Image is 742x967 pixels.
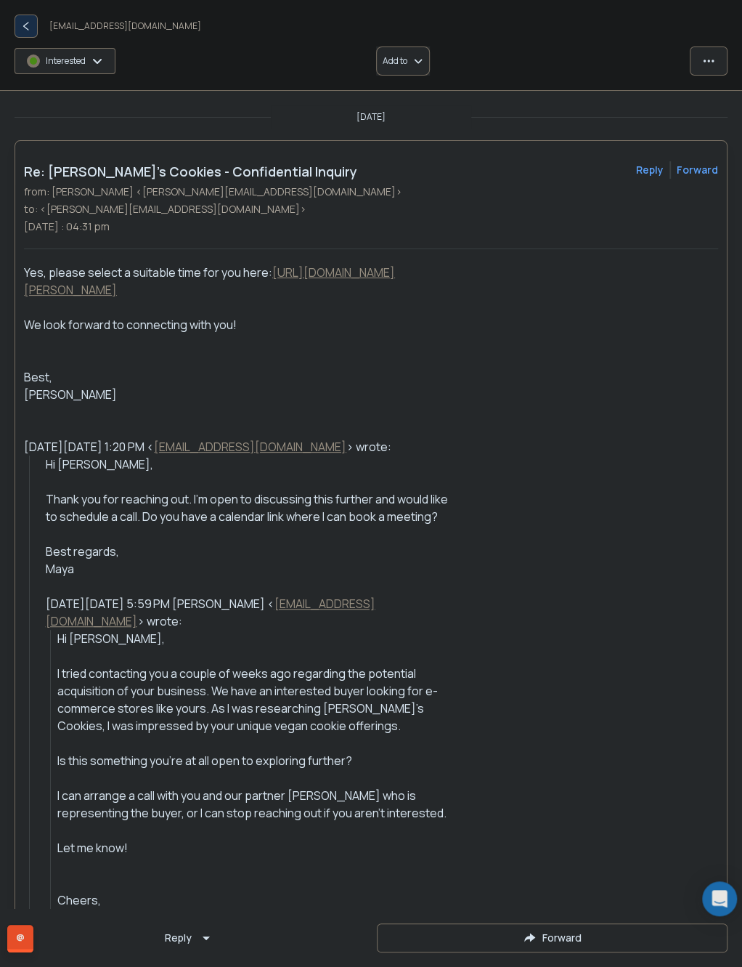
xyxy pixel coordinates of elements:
div: Yes, please select a suitable time for you here: [24,264,448,299]
div: Reply [165,931,192,945]
button: Interested [15,46,115,76]
div: We look forward to connecting with you! [24,316,448,333]
button: Reply [15,923,365,952]
button: Forward [377,923,727,952]
div: I can arrange a call with you and our partner [PERSON_NAME] who is representing the buyer, or I c... [57,787,448,822]
p: [DATE] [356,111,386,123]
div: Best regards, [46,543,449,560]
p: from: [PERSON_NAME] <[PERSON_NAME][EMAIL_ADDRESS][DOMAIN_NAME]> [24,185,718,199]
div: Hi [PERSON_NAME], [57,630,448,647]
div: @ [7,925,33,952]
div: Hi [PERSON_NAME], [46,456,449,473]
button: Reply [636,163,664,177]
p: Interested [46,55,86,67]
div: [DATE][DATE] 5:59 PM [PERSON_NAME] < > wrote: [46,595,449,630]
h1: Re: [PERSON_NAME]'s Cookies - Confidential Inquiry [24,161,357,182]
div: Cheers, [57,891,448,909]
p: [DATE] : 04:31 pm [24,219,718,234]
div: Is this something you're at all open to exploring further? [57,752,448,769]
div: Let me know! [57,839,448,857]
div: [DATE][DATE] 1:20 PM < > wrote: [24,438,448,456]
p: Add to [383,55,407,67]
div: I tried contacting you a couple of weeks ago regarding the potential acquisition of your business... [57,665,448,735]
div: [PERSON_NAME] [24,386,448,403]
div: Open Intercom Messenger [702,881,737,916]
div: Thank you for reaching out. I'm open to discussing this further and would like to schedule a call... [46,490,449,525]
div: Maya [46,560,449,578]
div: Forward [677,163,718,177]
a: [EMAIL_ADDRESS][DOMAIN_NAME] [154,439,346,455]
div: Best, [24,368,448,386]
p: to: <[PERSON_NAME][EMAIL_ADDRESS][DOMAIN_NAME]> [24,202,718,217]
